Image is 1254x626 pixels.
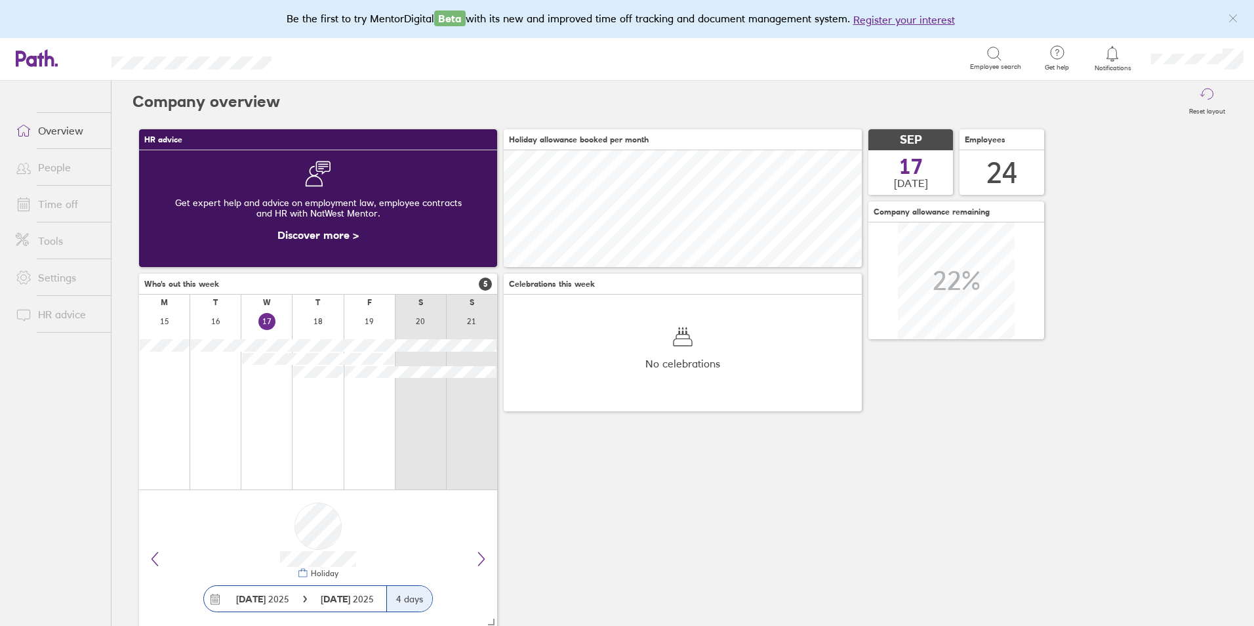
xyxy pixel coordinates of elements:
div: 24 [986,156,1018,190]
strong: [DATE] [236,593,266,605]
div: S [418,298,423,307]
div: T [213,298,218,307]
div: M [161,298,168,307]
div: S [470,298,474,307]
span: Employees [965,135,1005,144]
span: Celebrations this week [509,280,595,289]
a: Time off [5,191,111,217]
div: W [263,298,271,307]
a: People [5,154,111,180]
span: Employee search [970,63,1021,71]
div: Search [307,52,340,64]
div: F [367,298,372,307]
span: No celebrations [645,358,720,369]
div: T [315,298,320,307]
span: Get help [1036,64,1078,72]
a: Tools [5,228,111,254]
a: Settings [5,264,111,291]
span: Beta [434,10,466,26]
span: 2025 [236,594,289,604]
h2: Company overview [132,81,280,123]
span: HR advice [144,135,182,144]
div: Holiday [308,569,338,578]
span: SEP [900,133,922,147]
strong: [DATE] [321,593,353,605]
span: [DATE] [894,177,928,189]
label: Reset layout [1181,104,1233,115]
div: Get expert help and advice on employment law, employee contracts and HR with NatWest Mentor. [150,187,487,229]
a: HR advice [5,301,111,327]
span: Holiday allowance booked per month [509,135,649,144]
button: Reset layout [1181,81,1233,123]
div: 4 days [386,586,432,612]
span: Company allowance remaining [874,207,990,217]
button: Register your interest [853,12,955,28]
a: Overview [5,117,111,144]
a: Notifications [1091,45,1134,72]
span: 17 [899,156,923,177]
span: 2025 [321,594,374,604]
span: Notifications [1091,64,1134,72]
div: Be the first to try MentorDigital with its new and improved time off tracking and document manage... [287,10,968,28]
span: 5 [479,278,492,291]
a: Discover more > [277,228,359,241]
span: Who's out this week [144,280,219,289]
